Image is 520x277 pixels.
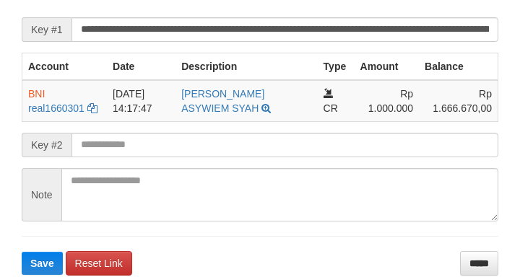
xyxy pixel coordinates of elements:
td: [DATE] 14:17:47 [107,80,175,122]
span: CR [324,102,338,114]
th: Balance [419,53,498,80]
th: Type [318,53,355,80]
button: Save [22,252,63,275]
span: Key #1 [22,17,71,42]
td: Rp 1.666.670,00 [419,80,498,122]
span: Key #2 [22,133,71,157]
span: Note [22,168,61,221]
th: Description [175,53,317,80]
span: Reset Link [75,258,123,269]
td: Rp 1.000.000 [355,80,419,122]
th: Account [22,53,108,80]
a: Copy real1660301 to clipboard [87,102,97,114]
th: Date [107,53,175,80]
th: Amount [355,53,419,80]
a: [PERSON_NAME] ASYWIEM SYAH [181,88,264,114]
a: Reset Link [66,251,132,276]
span: BNI [28,88,45,100]
span: Save [30,258,54,269]
a: real1660301 [28,102,84,114]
